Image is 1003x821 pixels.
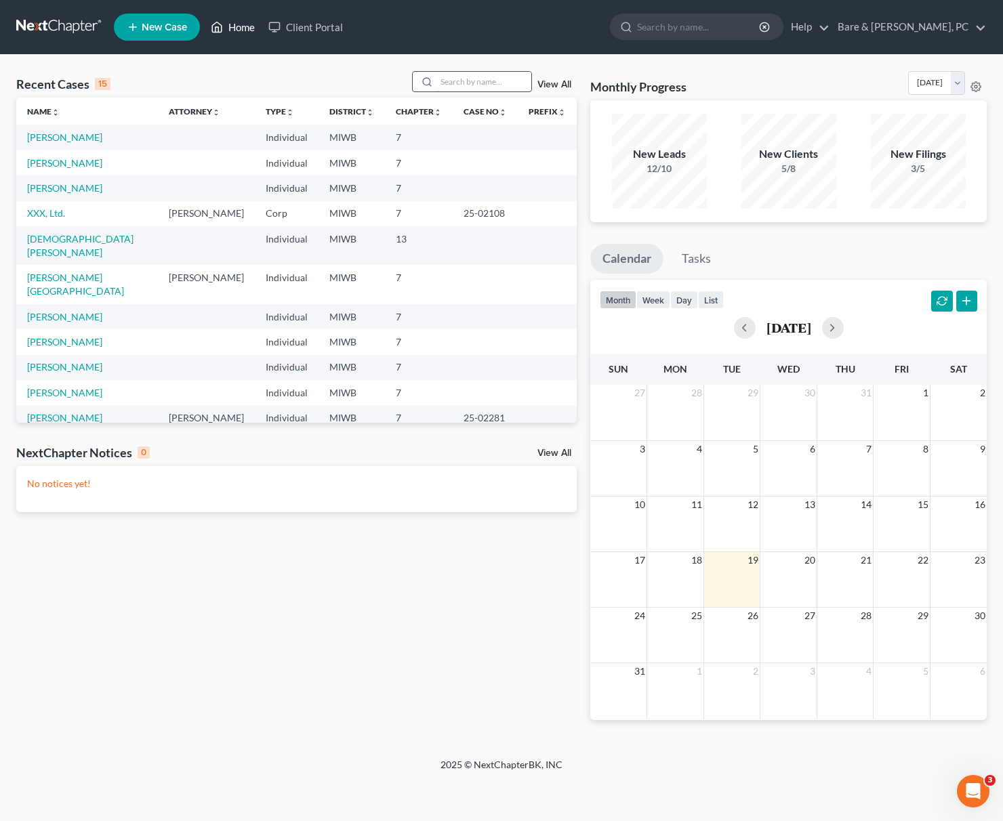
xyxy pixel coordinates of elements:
span: Tue [723,363,741,375]
span: 29 [916,608,930,624]
div: New Leads [612,146,707,162]
span: 20 [803,552,817,568]
span: 30 [973,608,987,624]
a: [PERSON_NAME] [27,311,102,322]
span: 31 [859,385,873,401]
span: 17 [633,552,647,568]
td: MIWB [319,304,385,329]
td: Individual [255,406,319,431]
div: 0 [138,446,150,459]
span: 3 [985,775,996,786]
div: 15 [95,78,110,90]
span: 14 [859,497,873,513]
span: Mon [663,363,687,375]
h2: [DATE] [766,320,811,335]
span: 4 [695,441,703,457]
td: 7 [385,406,453,431]
p: No notices yet! [27,477,566,490]
div: New Clients [741,146,836,162]
span: Thu [836,363,855,375]
button: month [600,291,636,309]
span: Sun [609,363,628,375]
span: 16 [973,497,987,513]
td: Individual [255,175,319,201]
span: 26 [746,608,760,624]
input: Search by name... [436,72,531,91]
span: Wed [777,363,800,375]
span: New Case [142,22,187,33]
a: [PERSON_NAME] [27,412,102,423]
span: 25 [690,608,703,624]
div: 3/5 [871,162,966,175]
td: Individual [255,226,319,265]
td: Corp [255,201,319,226]
i: unfold_more [558,108,566,117]
td: MIWB [319,201,385,226]
span: 22 [916,552,930,568]
a: Chapterunfold_more [396,106,442,117]
i: unfold_more [499,108,507,117]
span: 11 [690,497,703,513]
div: NextChapter Notices [16,444,150,461]
span: 5 [922,663,930,679]
span: 2 [752,663,760,679]
a: Case Nounfold_more [464,106,507,117]
a: [PERSON_NAME] [27,361,102,373]
span: 29 [746,385,760,401]
td: MIWB [319,125,385,150]
td: 7 [385,201,453,226]
input: Search by name... [637,14,761,39]
span: 31 [633,663,647,679]
span: 6 [808,441,817,457]
span: 28 [859,608,873,624]
iframe: Intercom live chat [957,775,989,807]
td: 25-02281 [453,406,518,431]
span: 21 [859,552,873,568]
div: Recent Cases [16,76,110,92]
span: 27 [803,608,817,624]
td: Individual [255,380,319,405]
td: MIWB [319,355,385,380]
td: 7 [385,175,453,201]
td: MIWB [319,265,385,303]
span: 24 [633,608,647,624]
a: Help [784,15,830,39]
span: 10 [633,497,647,513]
a: View All [537,448,571,458]
td: 7 [385,265,453,303]
span: 15 [916,497,930,513]
a: Prefixunfold_more [529,106,566,117]
td: MIWB [319,380,385,405]
span: 27 [633,385,647,401]
span: 30 [803,385,817,401]
a: [DEMOGRAPHIC_DATA][PERSON_NAME] [27,233,134,258]
a: [PERSON_NAME] [27,131,102,143]
a: Home [204,15,262,39]
td: Individual [255,304,319,329]
i: unfold_more [366,108,374,117]
span: 28 [690,385,703,401]
div: 5/8 [741,162,836,175]
td: [PERSON_NAME] [158,201,255,226]
span: 9 [979,441,987,457]
span: 6 [979,663,987,679]
span: 23 [973,552,987,568]
button: day [670,291,698,309]
a: Calendar [590,244,663,274]
span: 7 [865,441,873,457]
a: Attorneyunfold_more [169,106,220,117]
span: 12 [746,497,760,513]
span: 13 [803,497,817,513]
td: MIWB [319,150,385,175]
td: 25-02108 [453,201,518,226]
a: Nameunfold_more [27,106,60,117]
td: 7 [385,329,453,354]
td: 7 [385,150,453,175]
i: unfold_more [52,108,60,117]
a: [PERSON_NAME] [27,182,102,194]
td: 7 [385,355,453,380]
td: 7 [385,125,453,150]
a: View All [537,80,571,89]
span: Fri [895,363,909,375]
td: MIWB [319,226,385,265]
